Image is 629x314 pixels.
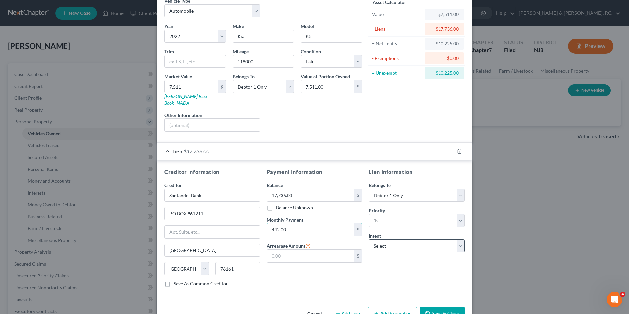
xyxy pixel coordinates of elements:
div: -$10,225.00 [430,70,459,76]
input: Enter address... [165,207,260,220]
div: $17,736.00 [430,26,459,32]
div: $ [354,223,362,236]
input: Enter zip... [215,262,260,275]
div: - Exemptions [372,55,422,62]
span: Make [233,23,244,29]
label: Model [301,23,314,30]
div: $0.00 [430,55,459,62]
input: ex. Altima [301,30,362,42]
iframe: Intercom live chat [607,292,622,307]
input: 0.00 [301,80,354,93]
input: 0.00 [267,250,354,262]
a: [PERSON_NAME] Blue Book [164,93,207,106]
input: -- [233,55,294,68]
label: Other Information [164,112,202,118]
label: Year [164,23,174,30]
label: Intent [369,232,381,239]
span: 4 [620,292,625,297]
label: Trim [164,48,174,55]
input: (optional) [165,119,260,131]
div: = Net Equity [372,40,422,47]
span: Belongs To [233,74,255,79]
div: -$10,225.00 [430,40,459,47]
label: Balance [267,182,283,189]
label: Condition [301,48,321,55]
h5: Lien Information [369,168,465,176]
h5: Creditor Information [164,168,260,176]
input: Enter city... [165,244,260,257]
span: Belongs To [369,182,391,188]
input: ex. Nissan [233,30,294,42]
input: Apt, Suite, etc... [165,226,260,238]
label: Save As Common Creditor [174,280,228,287]
input: 0.00 [165,80,218,93]
label: Monthly Payment [267,216,303,223]
input: ex. LS, LT, etc [165,55,226,68]
a: NADA [177,100,189,106]
div: - Liens [372,26,422,32]
input: 0.00 [267,189,354,201]
label: Market Value [164,73,192,80]
span: Lien [172,148,182,154]
div: $7,511.00 [430,11,459,18]
div: $ [354,250,362,262]
div: $ [354,80,362,93]
input: 0.00 [267,223,354,236]
div: = Unexempt [372,70,422,76]
div: Value [372,11,422,18]
input: Search creditor by name... [164,189,260,202]
span: $17,736.00 [184,148,209,154]
label: Arrearage Amount [267,242,311,249]
span: Creditor [164,182,182,188]
label: Value of Portion Owned [301,73,350,80]
div: $ [354,189,362,201]
span: Priority [369,208,385,213]
h5: Payment Information [267,168,363,176]
div: $ [218,80,226,93]
label: Balance Unknown [276,204,313,211]
label: Mileage [233,48,249,55]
